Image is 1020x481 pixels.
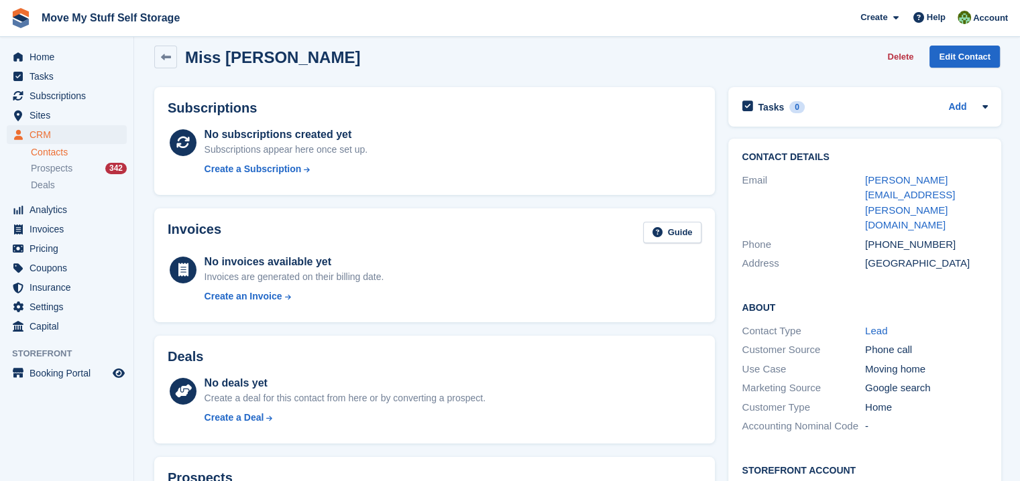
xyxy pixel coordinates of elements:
[742,362,865,377] div: Use Case
[7,239,127,258] a: menu
[205,289,282,303] div: Create an Invoice
[31,179,55,192] span: Deals
[31,161,127,176] a: Prospects 342
[205,411,264,425] div: Create a Deal
[865,400,988,415] div: Home
[205,289,384,303] a: Create an Invoice
[11,8,31,28] img: stora-icon-8386f47178a22dfd0bd8f6a31ec36ba5ce8667c1dd55bd0f319d3a0aa187defe.svg
[205,254,384,270] div: No invoices available yet
[929,46,1000,68] a: Edit Contact
[30,86,110,105] span: Subscriptions
[742,400,865,415] div: Customer Type
[30,278,110,297] span: Insurance
[205,391,486,405] div: Create a deal for this contact from here or by converting a prospect.
[30,364,110,383] span: Booking Portal
[185,48,360,66] h2: Miss [PERSON_NAME]
[7,297,127,316] a: menu
[30,259,110,277] span: Coupons
[789,101,805,113] div: 0
[205,375,486,391] div: No deals yet
[865,174,955,231] a: [PERSON_NAME][EMAIL_ADDRESS][PERSON_NAME][DOMAIN_NAME]
[36,7,185,29] a: Move My Stuff Self Storage
[30,200,110,219] span: Analytics
[860,11,887,24] span: Create
[7,259,127,277] a: menu
[30,125,110,144] span: CRM
[105,163,127,174] div: 342
[927,11,946,24] span: Help
[30,239,110,258] span: Pricing
[7,200,127,219] a: menu
[865,325,887,336] a: Lead
[742,256,865,271] div: Address
[973,11,1008,25] span: Account
[958,11,971,24] img: Joel Booth
[205,411,486,425] a: Create a Deal
[30,317,110,336] span: Capital
[742,237,865,253] div: Phone
[30,48,110,66] span: Home
[7,67,127,86] a: menu
[205,270,384,284] div: Invoices are generated on their billing date.
[7,106,127,125] a: menu
[7,278,127,297] a: menu
[31,146,127,159] a: Contacts
[742,300,988,314] h2: About
[742,463,988,476] h2: Storefront Account
[7,48,127,66] a: menu
[7,220,127,238] a: menu
[865,362,988,377] div: Moving home
[168,349,203,364] h2: Deals
[30,297,110,316] span: Settings
[7,86,127,105] a: menu
[7,364,127,383] a: menu
[948,100,966,115] a: Add
[31,178,127,192] a: Deals
[7,125,127,144] a: menu
[758,101,784,113] h2: Tasks
[168,222,221,244] h2: Invoices
[882,46,919,68] button: Delete
[865,342,988,358] div: Phone call
[30,220,110,238] span: Invoices
[168,100,701,116] h2: Subscriptions
[865,256,988,271] div: [GEOGRAPHIC_DATA]
[742,342,865,358] div: Customer Source
[205,127,368,143] div: No subscriptions created yet
[12,347,133,360] span: Storefront
[865,419,988,434] div: -
[742,152,988,163] h2: Contact Details
[865,237,988,253] div: [PHONE_NUMBER]
[205,143,368,157] div: Subscriptions appear here once set up.
[742,381,865,396] div: Marketing Source
[643,222,702,244] a: Guide
[31,162,72,175] span: Prospects
[111,365,127,381] a: Preview store
[30,67,110,86] span: Tasks
[7,317,127,336] a: menu
[742,419,865,434] div: Accounting Nominal Code
[205,162,302,176] div: Create a Subscription
[205,162,368,176] a: Create a Subscription
[30,106,110,125] span: Sites
[742,324,865,339] div: Contact Type
[865,381,988,396] div: Google search
[742,173,865,233] div: Email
